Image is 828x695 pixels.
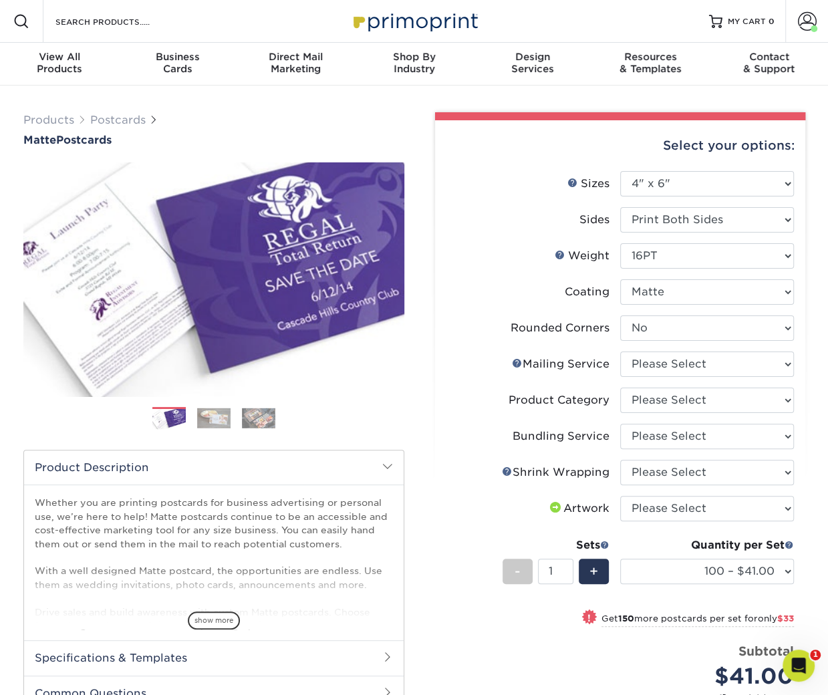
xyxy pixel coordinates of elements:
input: SEARCH PRODUCTS..... [54,13,184,29]
div: Cards [118,51,237,75]
a: Postcards [90,114,146,126]
img: Postcards 01 [152,408,186,430]
span: Direct Mail [237,51,355,63]
div: Weight [555,248,609,264]
span: - [515,561,521,581]
iframe: Intercom live chat [783,650,815,682]
span: only [758,613,794,623]
div: Mailing Service [512,356,609,372]
span: Business [118,51,237,63]
a: Direct MailMarketing [237,43,355,86]
span: Matte [23,134,56,146]
div: Select your options: [446,120,795,171]
span: ! [587,611,591,625]
a: BusinessCards [118,43,237,86]
div: Sizes [567,176,609,192]
a: Products [23,114,74,126]
span: show more [188,611,240,630]
div: Sets [503,537,609,553]
div: Bundling Service [513,428,609,444]
a: Resources& Templates [591,43,710,86]
div: Sides [579,212,609,228]
h2: Product Description [24,450,404,484]
img: Matte 01 [23,148,404,411]
img: Primoprint [348,7,481,35]
span: Contact [710,51,828,63]
strong: 150 [618,613,634,623]
div: Shrink Wrapping [502,464,609,480]
span: 1 [810,650,821,660]
a: Shop ByIndustry [355,43,473,86]
span: 0 [769,17,775,26]
span: + [589,561,598,581]
div: Rounded Corners [511,320,609,336]
img: Postcards 02 [197,408,231,428]
span: $33 [777,613,794,623]
a: DesignServices [473,43,591,86]
a: MattePostcards [23,134,404,146]
div: Quantity per Set [620,537,794,553]
div: Coating [565,284,609,300]
div: & Templates [591,51,710,75]
div: $41.00 [630,660,794,692]
span: MY CART [728,16,766,27]
h1: Postcards [23,134,404,146]
div: Product Category [509,392,609,408]
div: Artwork [547,501,609,517]
span: Design [473,51,591,63]
h2: Specifications & Templates [24,640,404,675]
span: Shop By [355,51,473,63]
div: Industry [355,51,473,75]
div: & Support [710,51,828,75]
div: Services [473,51,591,75]
div: Marketing [237,51,355,75]
p: Whether you are printing postcards for business advertising or personal use, we’re here to help! ... [35,496,393,660]
img: Postcards 03 [242,408,275,428]
small: Get more postcards per set for [601,613,794,627]
span: Resources [591,51,710,63]
a: Contact& Support [710,43,828,86]
strong: Subtotal [738,644,794,658]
